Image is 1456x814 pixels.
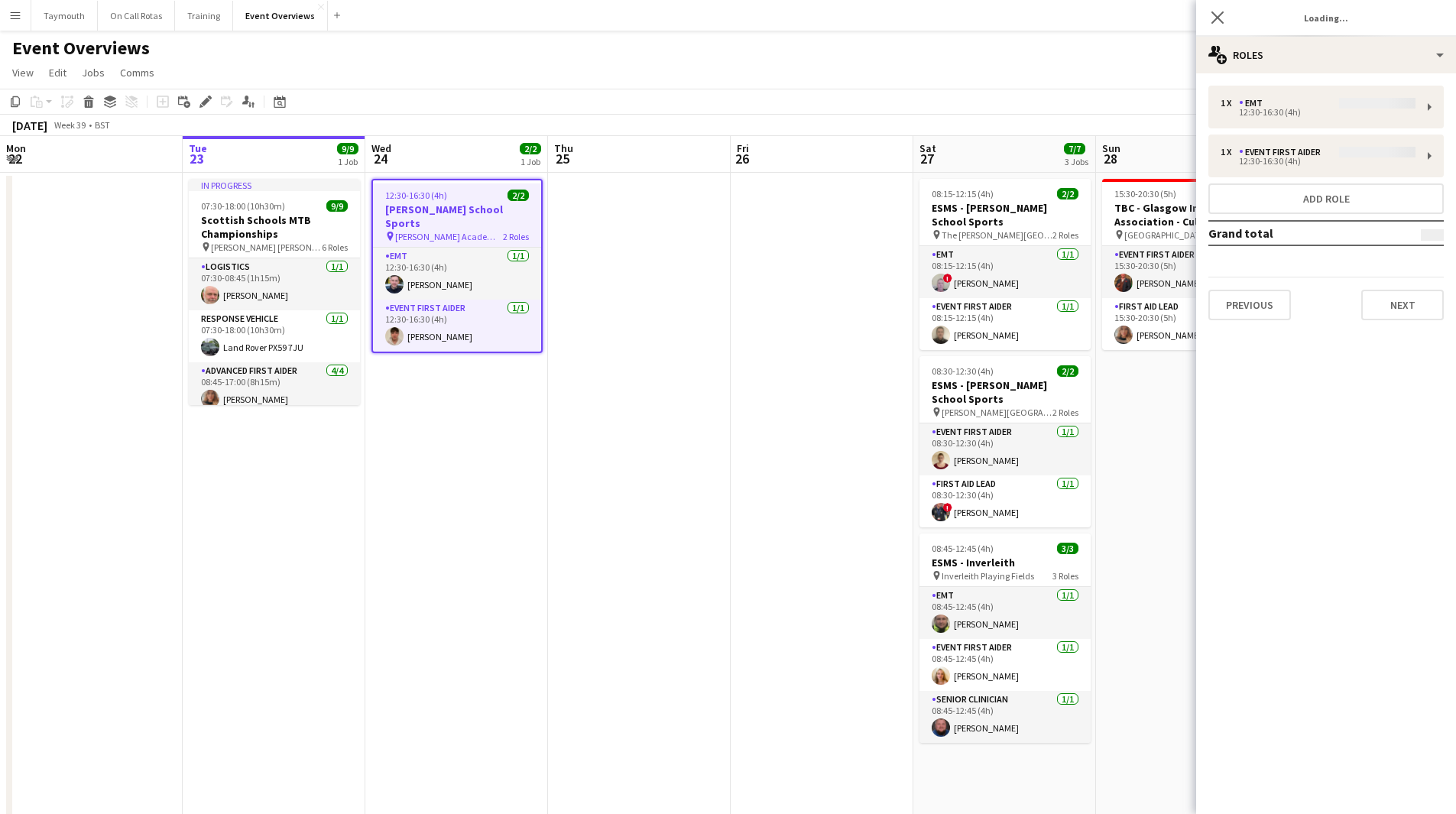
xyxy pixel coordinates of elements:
[175,1,233,31] button: Training
[737,141,749,155] span: Fri
[919,141,936,155] span: Sat
[552,150,573,167] span: 25
[385,190,447,201] span: 12:30-16:30 (4h)
[189,179,360,191] div: In progress
[919,356,1091,527] app-job-card: 08:30-12:30 (4h)2/2ESMS - [PERSON_NAME] School Sports [PERSON_NAME][GEOGRAPHIC_DATA]2 RolesEvent ...
[919,378,1091,406] h3: ESMS - [PERSON_NAME] School Sports
[43,63,73,83] a: Edit
[554,141,573,155] span: Thu
[233,1,328,31] button: Event Overviews
[919,556,1091,569] h3: ESMS - Inverleith
[1114,188,1176,199] span: 15:30-20:30 (5h)
[186,150,207,167] span: 23
[1057,188,1078,199] span: 2/2
[189,362,360,481] app-card-role: Advanced First Aider4/408:45-17:00 (8h15m)[PERSON_NAME]
[1208,183,1444,214] button: Add role
[520,156,540,167] div: 1 Job
[373,203,541,230] h3: [PERSON_NAME] School Sports
[919,246,1091,298] app-card-role: EMT1/108:15-12:15 (4h)![PERSON_NAME]
[1208,221,1380,245] td: Grand total
[917,150,936,167] span: 27
[520,143,541,154] span: 2/2
[1052,570,1078,582] span: 3 Roles
[919,533,1091,743] app-job-card: 08:45-12:45 (4h)3/3ESMS - Inverleith Inverleith Playing Fields3 RolesEMT1/108:45-12:45 (4h)[PERSO...
[189,179,360,405] app-job-card: In progress07:30-18:00 (10h30m)9/9Scottish Schools MTB Championships [PERSON_NAME] [PERSON_NAME]6...
[373,300,541,352] app-card-role: Event First Aider1/112:30-16:30 (4h)[PERSON_NAME]
[373,248,541,300] app-card-role: EMT1/112:30-16:30 (4h)[PERSON_NAME]
[189,310,360,362] app-card-role: Response Vehicle1/107:30-18:00 (10h30m)Land Rover PX59 7JU
[326,200,348,212] span: 9/9
[4,150,26,167] span: 22
[6,63,40,83] a: View
[932,188,994,199] span: 08:15-12:15 (4h)
[943,503,952,512] span: !
[82,66,105,79] span: Jobs
[503,231,529,242] span: 2 Roles
[1208,290,1291,320] button: Previous
[337,143,358,154] span: 9/9
[1052,407,1078,418] span: 2 Roles
[1064,143,1085,154] span: 7/7
[1102,179,1273,350] app-job-card: 15:30-20:30 (5h)2/2TBC - Glasgow Indian Association - Cultural Dance Event [GEOGRAPHIC_DATA]2 Rol...
[507,190,529,201] span: 2/2
[31,1,98,31] button: Taymouth
[1124,229,1208,241] span: [GEOGRAPHIC_DATA]
[734,150,749,167] span: 26
[1057,543,1078,554] span: 3/3
[919,201,1091,229] h3: ESMS - [PERSON_NAME] School Sports
[1065,156,1088,167] div: 3 Jobs
[95,119,110,131] div: BST
[1052,229,1078,241] span: 2 Roles
[395,231,503,242] span: [PERSON_NAME] Academy Playing Fields
[932,543,994,554] span: 08:45-12:45 (4h)
[942,570,1034,582] span: Inverleith Playing Fields
[211,242,322,253] span: [PERSON_NAME] [PERSON_NAME]
[50,119,89,131] span: Week 39
[942,407,1052,418] span: [PERSON_NAME][GEOGRAPHIC_DATA]
[919,587,1091,639] app-card-role: EMT1/108:45-12:45 (4h)[PERSON_NAME]
[98,1,175,31] button: On Call Rotas
[1196,37,1456,73] div: Roles
[189,258,360,310] app-card-role: Logistics1/107:30-08:45 (1h15m)[PERSON_NAME]
[1102,201,1273,229] h3: TBC - Glasgow Indian Association - Cultural Dance Event
[932,365,994,377] span: 08:30-12:30 (4h)
[1361,290,1444,320] button: Next
[919,475,1091,527] app-card-role: First Aid Lead1/108:30-12:30 (4h)![PERSON_NAME]
[371,141,391,155] span: Wed
[201,200,285,212] span: 07:30-18:00 (10h30m)
[6,141,26,155] span: Mon
[1102,141,1120,155] span: Sun
[1057,365,1078,377] span: 2/2
[943,274,952,283] span: !
[322,242,348,253] span: 6 Roles
[338,156,358,167] div: 1 Job
[12,118,47,133] div: [DATE]
[12,37,150,60] h1: Event Overviews
[1102,298,1273,350] app-card-role: First Aid Lead1/115:30-20:30 (5h)[PERSON_NAME]
[76,63,111,83] a: Jobs
[12,66,34,79] span: View
[919,298,1091,350] app-card-role: Event First Aider1/108:15-12:15 (4h)[PERSON_NAME]
[1196,8,1456,28] h3: Loading...
[189,213,360,241] h3: Scottish Schools MTB Championships
[189,141,207,155] span: Tue
[942,229,1052,241] span: The [PERSON_NAME][GEOGRAPHIC_DATA]
[369,150,391,167] span: 24
[919,423,1091,475] app-card-role: Event First Aider1/108:30-12:30 (4h)[PERSON_NAME]
[49,66,66,79] span: Edit
[1102,246,1273,298] app-card-role: Event First Aider1/115:30-20:30 (5h)[PERSON_NAME]
[1100,150,1120,167] span: 28
[114,63,161,83] a: Comms
[919,639,1091,691] app-card-role: Event First Aider1/108:45-12:45 (4h)[PERSON_NAME]
[919,179,1091,350] app-job-card: 08:15-12:15 (4h)2/2ESMS - [PERSON_NAME] School Sports The [PERSON_NAME][GEOGRAPHIC_DATA]2 RolesEM...
[120,66,154,79] span: Comms
[371,179,543,353] app-job-card: 12:30-16:30 (4h)2/2[PERSON_NAME] School Sports [PERSON_NAME] Academy Playing Fields2 RolesEMT1/11...
[919,691,1091,743] app-card-role: Senior Clinician1/108:45-12:45 (4h)[PERSON_NAME]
